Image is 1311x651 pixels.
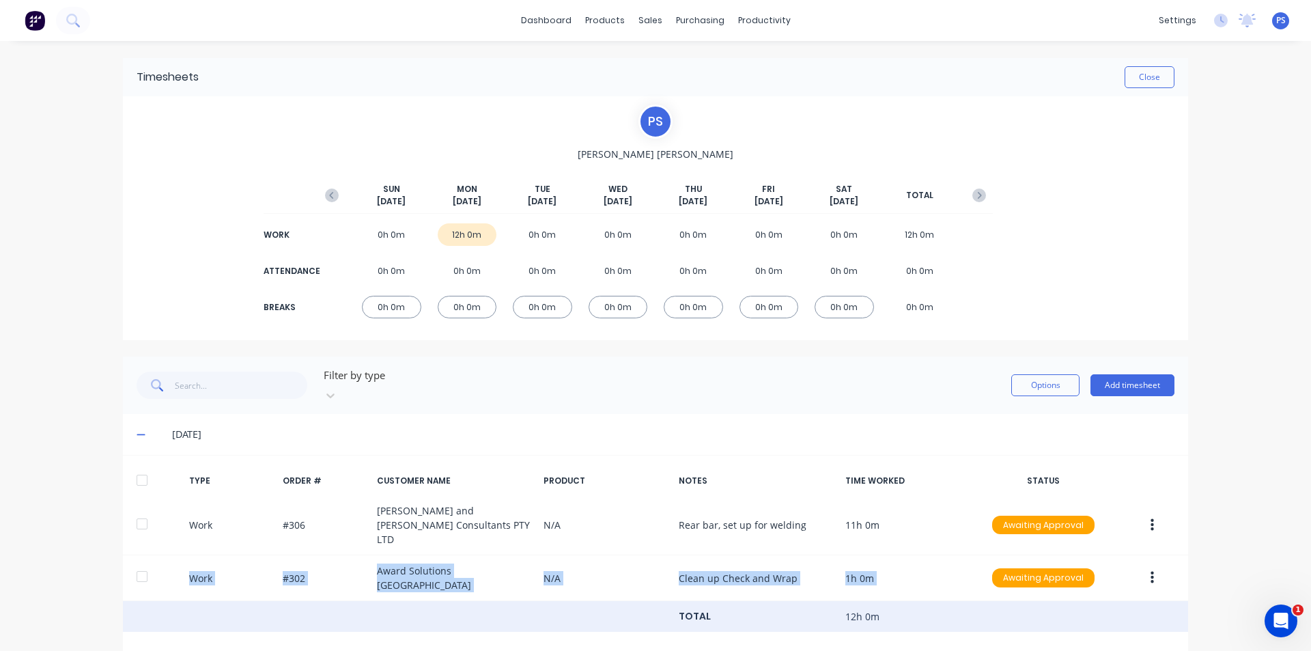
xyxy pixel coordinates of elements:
div: 0h 0m [362,223,421,246]
div: 0h 0m [362,260,421,282]
span: [DATE] [377,195,406,208]
span: WED [608,183,628,195]
div: 0h 0m [815,296,874,318]
div: 0h 0m [589,260,648,282]
div: 0h 0m [815,223,874,246]
div: BREAKS [264,301,318,314]
div: 0h 0m [589,223,648,246]
div: 12h 0m [890,223,950,246]
div: sales [632,10,669,31]
div: 0h 0m [739,223,799,246]
span: [DATE] [604,195,632,208]
a: dashboard [514,10,578,31]
div: 0h 0m [664,260,723,282]
div: 0h 0m [739,260,799,282]
span: FRI [762,183,775,195]
div: 0h 0m [890,260,950,282]
div: 0h 0m [589,296,648,318]
img: Factory [25,10,45,31]
div: 0h 0m [815,260,874,282]
div: 0h 0m [362,296,421,318]
div: [DATE] [172,427,1174,442]
div: ORDER # [283,475,366,487]
div: TYPE [189,475,272,487]
div: Timesheets [137,69,199,85]
div: 0h 0m [739,296,799,318]
div: STATUS [981,475,1105,487]
div: 0h 0m [513,296,572,318]
button: Add timesheet [1090,374,1174,396]
div: WORK [264,229,318,241]
div: 12h 0m [438,223,497,246]
div: 0h 0m [890,296,950,318]
div: 0h 0m [513,260,572,282]
span: [DATE] [679,195,707,208]
div: 0h 0m [513,223,572,246]
span: THU [685,183,702,195]
span: [PERSON_NAME] [PERSON_NAME] [578,147,733,161]
span: TOTAL [906,189,933,202]
div: 0h 0m [438,296,497,318]
span: TUE [535,183,550,195]
span: [DATE] [453,195,481,208]
input: Search... [175,372,308,399]
div: productivity [731,10,798,31]
div: CUSTOMER NAME [377,475,533,487]
span: 1 [1293,605,1303,615]
div: 0h 0m [664,223,723,246]
div: NOTES [679,475,834,487]
div: 0h 0m [664,296,723,318]
span: SAT [836,183,852,195]
iframe: Intercom live chat [1265,605,1297,637]
div: P S [638,105,673,139]
div: TIME WORKED [845,475,970,487]
div: ATTENDANCE [264,265,318,277]
div: products [578,10,632,31]
div: Awaiting Approval [992,516,1095,535]
div: settings [1152,10,1203,31]
div: Awaiting Approval [992,568,1095,587]
button: Close [1125,66,1174,88]
div: purchasing [669,10,731,31]
span: PS [1276,14,1286,27]
div: 0h 0m [438,260,497,282]
span: [DATE] [755,195,783,208]
span: [DATE] [528,195,556,208]
span: MON [457,183,477,195]
button: Options [1011,374,1080,396]
span: [DATE] [830,195,858,208]
div: PRODUCT [544,475,668,487]
span: SUN [383,183,400,195]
